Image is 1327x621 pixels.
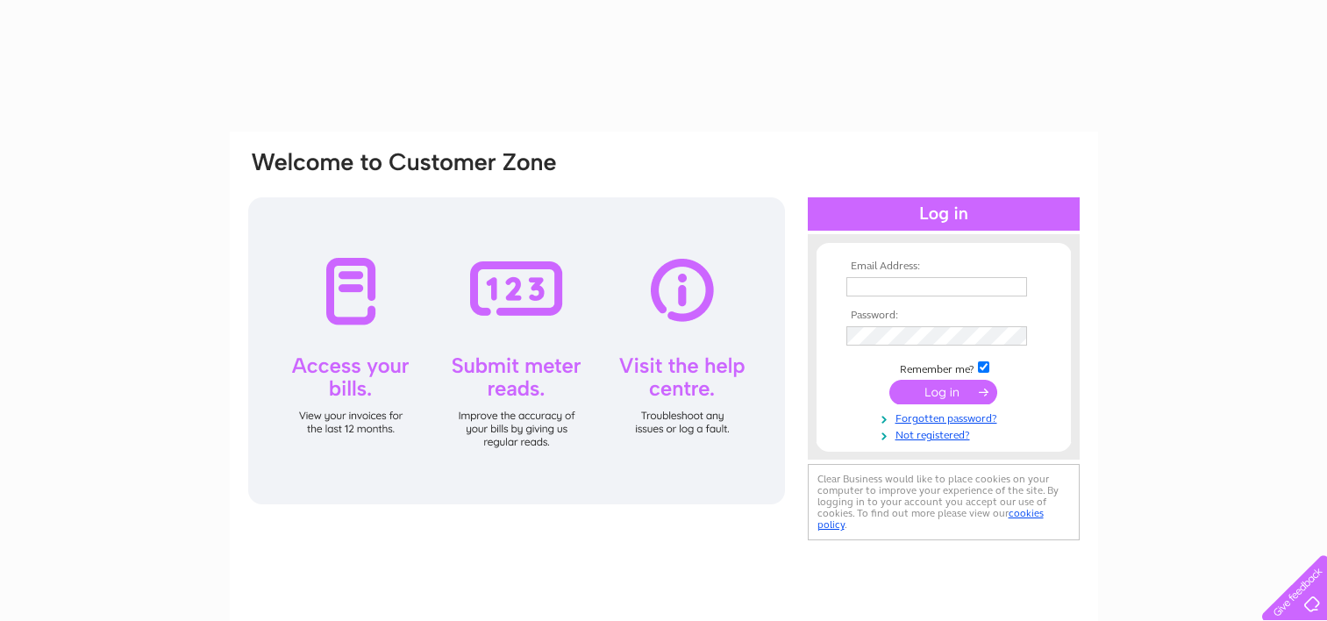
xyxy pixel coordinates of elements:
[817,507,1044,531] a: cookies policy
[842,359,1045,376] td: Remember me?
[846,409,1045,425] a: Forgotten password?
[842,310,1045,322] th: Password:
[846,425,1045,442] a: Not registered?
[842,261,1045,273] th: Email Address:
[889,380,997,404] input: Submit
[808,464,1080,540] div: Clear Business would like to place cookies on your computer to improve your experience of the sit...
